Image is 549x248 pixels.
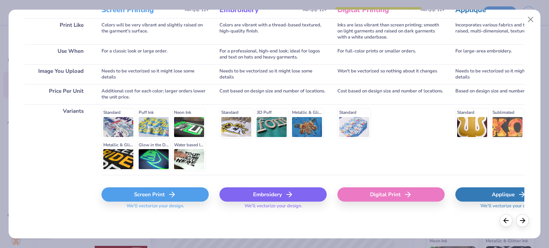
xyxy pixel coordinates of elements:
[219,84,327,104] div: Cost based on design size and number of locations.
[524,13,538,26] button: Close
[219,187,327,202] div: Embroidery
[421,7,445,12] span: Min Qty: 12+
[455,5,536,15] h3: Applique
[25,84,91,104] div: Price Per Unit
[337,64,445,84] div: Won't be vectorized so nothing about it changes
[219,5,300,15] h3: Embroidery
[102,44,209,64] div: For a classic look or large order.
[102,5,182,15] h3: Screen Printing
[242,203,305,213] span: We'll vectorize your design.
[102,84,209,104] div: Additional cost for each color; larger orders lower the unit price.
[102,18,209,44] div: Colors will be very vibrant and slightly raised on the garment's surface.
[337,44,445,64] div: For full-color prints or smaller orders.
[185,7,209,12] span: Min Qty: 12+
[337,5,418,15] h3: Digital Printing
[303,7,327,12] span: Min Qty: 12+
[337,84,445,104] div: Cost based on design size and number of locations.
[219,64,327,84] div: Needs to be vectorized so it might lose some details
[219,18,327,44] div: Colors are vibrant with a thread-based textured, high-quality finish.
[102,64,209,84] div: Needs to be vectorized so it might lose some details
[25,18,91,44] div: Print Like
[25,44,91,64] div: Use When
[25,104,91,175] div: Variants
[337,187,445,202] div: Digital Print
[478,203,541,213] span: We'll vectorize your design.
[102,187,209,202] div: Screen Print
[25,64,91,84] div: Image You Upload
[124,203,187,213] span: We'll vectorize your design.
[337,18,445,44] div: Inks are less vibrant than screen printing; smooth on light garments and raised on dark garments ...
[219,44,327,64] div: For a professional, high-end look; ideal for logos and text on hats and heavy garments.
